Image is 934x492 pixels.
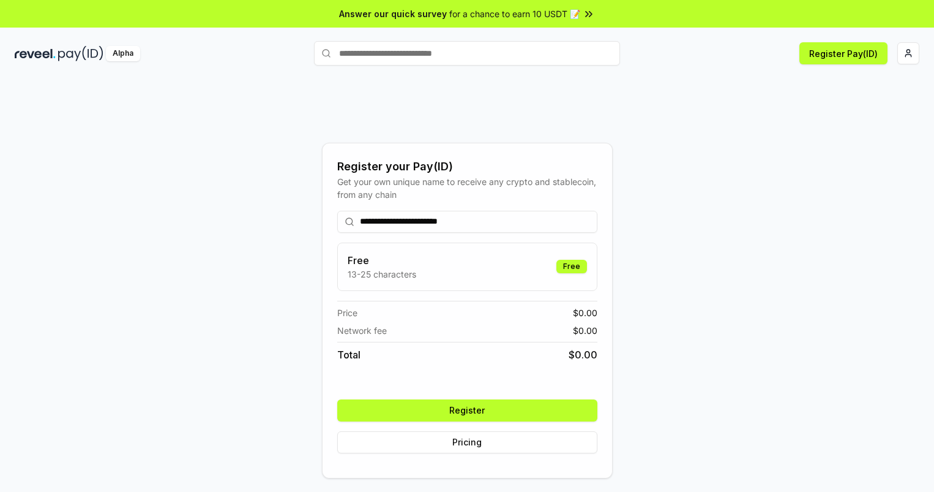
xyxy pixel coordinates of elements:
[337,306,357,319] span: Price
[348,268,416,281] p: 13-25 characters
[15,46,56,61] img: reveel_dark
[569,347,597,362] span: $ 0.00
[58,46,103,61] img: pay_id
[799,42,887,64] button: Register Pay(ID)
[337,158,597,175] div: Register your Pay(ID)
[337,431,597,453] button: Pricing
[337,347,361,362] span: Total
[556,260,587,273] div: Free
[573,306,597,319] span: $ 0.00
[337,399,597,422] button: Register
[573,324,597,337] span: $ 0.00
[337,324,387,337] span: Network fee
[348,253,416,268] h3: Free
[337,175,597,201] div: Get your own unique name to receive any crypto and stablecoin, from any chain
[106,46,140,61] div: Alpha
[449,7,580,20] span: for a chance to earn 10 USDT 📝
[339,7,447,20] span: Answer our quick survey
